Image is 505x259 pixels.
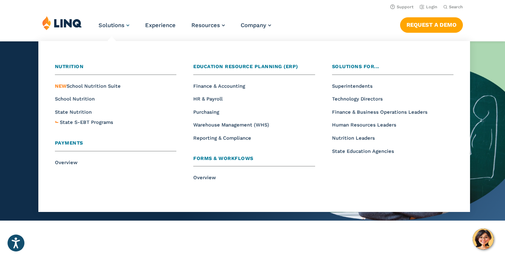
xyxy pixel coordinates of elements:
[443,4,463,10] button: Open Search Bar
[332,109,428,115] a: Finance & Business Operations Leaders
[193,96,223,102] a: HR & Payroll
[332,64,379,69] span: Solutions for...
[55,140,83,146] span: Payments
[55,64,84,69] span: Nutrition
[193,109,219,115] a: Purchasing
[241,22,266,29] span: Company
[193,175,216,180] a: Overview
[145,22,176,29] a: Experience
[193,83,245,89] a: Finance & Accounting
[99,16,271,41] nav: Primary Navigation
[193,155,253,161] span: Forms & Workflows
[332,148,394,154] a: State Education Agencies
[42,16,82,30] img: LINQ | K‑12 Software
[60,119,113,125] span: State S-EBT Programs
[193,64,298,69] span: Education Resource Planning (ERP)
[332,135,375,141] a: Nutrition Leaders
[191,22,225,29] a: Resources
[191,22,220,29] span: Resources
[449,5,463,9] span: Search
[390,5,414,9] a: Support
[332,96,383,102] a: Technology Directors
[193,63,315,75] a: Education Resource Planning (ERP)
[55,139,176,151] a: Payments
[55,96,95,102] a: School Nutrition
[400,16,463,32] nav: Button Navigation
[420,5,437,9] a: Login
[55,83,121,89] a: NEWSchool Nutrition Suite
[241,22,271,29] a: Company
[332,83,373,89] a: Superintendents
[55,63,176,75] a: Nutrition
[55,109,92,115] a: State Nutrition
[400,17,463,32] a: Request a Demo
[99,22,124,29] span: Solutions
[55,83,121,89] span: School Nutrition Suite
[99,22,129,29] a: Solutions
[193,122,269,128] a: Warehouse Management (WHS)
[55,83,67,89] span: NEW
[332,122,396,128] a: Human Resources Leaders
[332,63,453,75] a: Solutions for...
[60,119,113,126] a: State S-EBT Programs
[473,229,494,250] button: Hello, have a question? Let’s chat.
[55,160,77,165] a: Overview
[193,135,251,141] a: Reporting & Compliance
[193,155,315,167] a: Forms & Workflows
